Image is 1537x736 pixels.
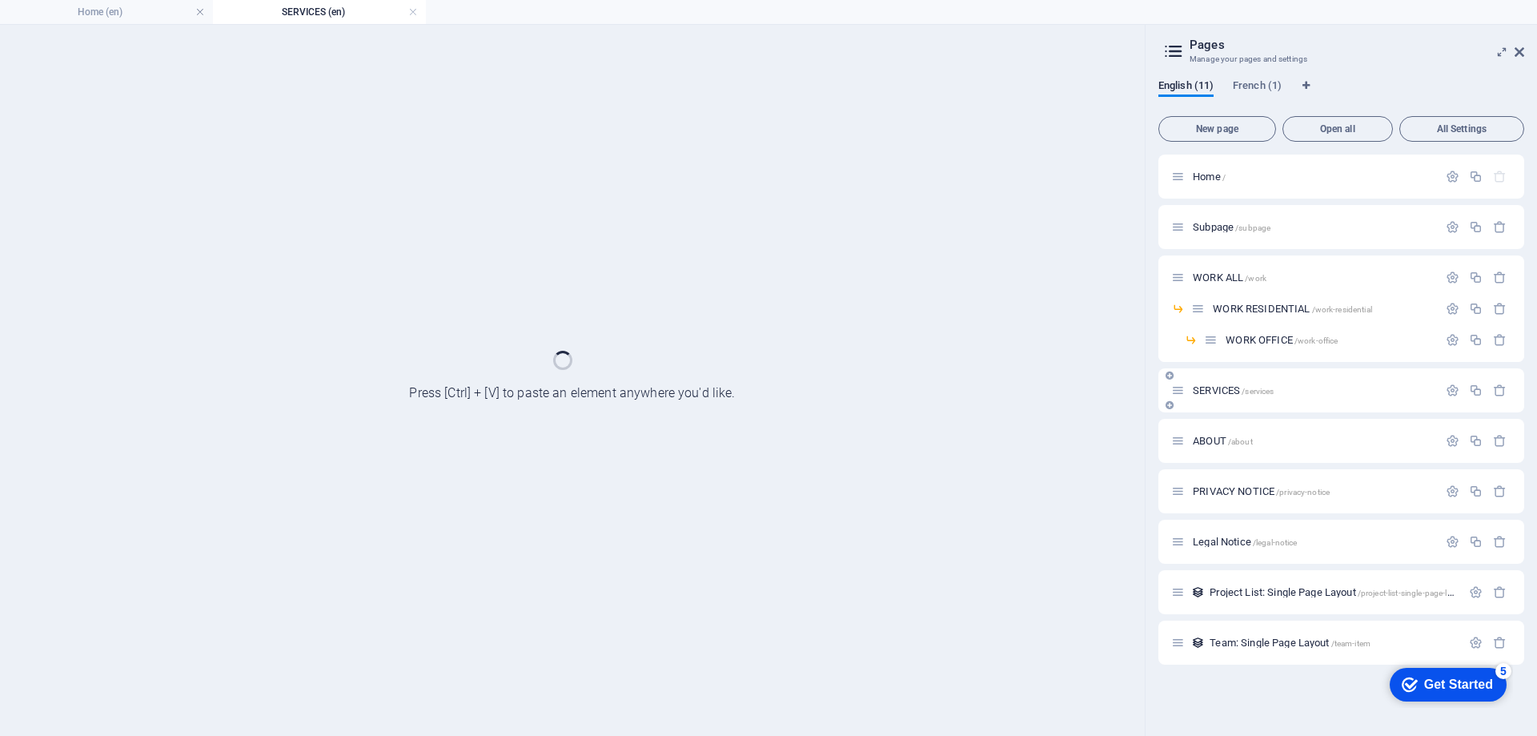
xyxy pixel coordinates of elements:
div: Remove [1493,271,1507,284]
div: Settings [1446,485,1459,498]
div: Settings [1446,434,1459,448]
span: /services [1242,387,1274,396]
div: Get Started 5 items remaining, 0% complete [13,8,130,42]
span: /legal-notice [1253,538,1298,547]
span: Open all [1290,124,1386,134]
button: All Settings [1399,116,1524,142]
div: Duplicate [1469,220,1483,234]
div: Remove [1493,585,1507,599]
div: Settings [1446,302,1459,316]
div: 5 [118,3,134,19]
h4: SERVICES (en) [213,3,426,21]
span: New page [1166,124,1269,134]
h3: Manage your pages and settings [1190,52,1492,66]
div: Remove [1493,220,1507,234]
span: Click to open page [1213,303,1372,315]
div: Remove [1493,636,1507,650]
div: Duplicate [1469,170,1483,183]
button: Open all [1282,116,1393,142]
div: This layout is used as a template for all items (e.g. a blog post) of this collection. The conten... [1191,585,1205,599]
div: Remove [1493,302,1507,316]
div: Duplicate [1469,434,1483,448]
div: Legal Notice/legal-notice [1188,537,1438,547]
div: Settings [1469,636,1483,650]
span: /about [1228,437,1253,446]
span: /work [1245,274,1266,283]
div: Settings [1469,585,1483,599]
div: This layout is used as a template for all items (e.g. a blog post) of this collection. The conten... [1191,636,1205,650]
span: Click to open page [1193,536,1297,548]
div: Settings [1446,535,1459,549]
span: Click to open page [1193,271,1266,284]
span: Click to open page [1193,171,1226,183]
div: Duplicate [1469,384,1483,397]
button: New page [1158,116,1276,142]
span: Click to open page [1226,334,1338,346]
span: /work-residential [1312,305,1372,314]
span: Click to open page [1210,586,1467,598]
span: Click to open page [1193,384,1274,396]
h2: Pages [1190,38,1524,52]
span: Click to open page [1193,435,1253,447]
div: Settings [1446,333,1459,347]
div: Duplicate [1469,535,1483,549]
div: ABOUT/about [1188,436,1438,446]
div: Remove [1493,535,1507,549]
div: Settings [1446,170,1459,183]
div: Duplicate [1469,485,1483,498]
div: WORK ALL/work [1188,272,1438,283]
div: Settings [1446,271,1459,284]
span: / [1222,173,1226,182]
span: Click to open page [1210,637,1370,649]
div: The startpage cannot be deleted [1493,170,1507,183]
div: WORK RESIDENTIAL/work-residential [1208,304,1438,314]
span: /work-office [1294,336,1338,345]
div: Remove [1493,434,1507,448]
span: /subpage [1235,223,1270,232]
div: Settings [1446,220,1459,234]
span: Click to open page [1193,221,1270,233]
div: Home/ [1188,171,1438,182]
span: /project-list-single-page-layout [1358,589,1467,597]
div: WORK OFFICE/work-office [1221,335,1438,345]
div: Get Started [47,18,116,32]
div: SERVICES/services [1188,385,1438,396]
div: Duplicate [1469,302,1483,316]
div: Remove [1493,384,1507,397]
span: /team-item [1331,639,1370,648]
div: Language Tabs [1158,79,1524,110]
div: Settings [1446,384,1459,397]
span: Click to open page [1193,485,1330,497]
div: Remove [1493,333,1507,347]
div: Duplicate [1469,333,1483,347]
span: /privacy-notice [1276,488,1330,497]
div: Subpage/subpage [1188,222,1438,232]
div: Remove [1493,485,1507,498]
div: Project List: Single Page Layout/project-list-single-page-layout [1205,587,1461,597]
span: English (11) [1158,76,1214,99]
div: PRIVACY NOTICE/privacy-notice [1188,486,1438,497]
div: Team: Single Page Layout/team-item [1205,637,1461,648]
span: French (1) [1233,76,1282,99]
span: All Settings [1407,124,1517,134]
div: Duplicate [1469,271,1483,284]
